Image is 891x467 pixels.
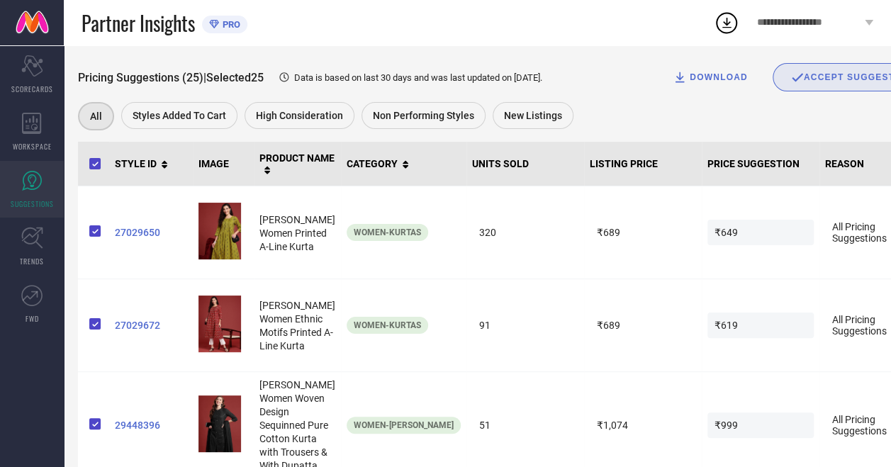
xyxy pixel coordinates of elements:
[193,142,254,186] th: IMAGE
[206,71,264,84] span: Selected 25
[203,71,206,84] span: |
[11,198,54,209] span: SUGGESTIONS
[584,142,702,186] th: LISTING PRICE
[256,110,343,121] span: High Consideration
[26,313,39,324] span: FWD
[590,412,696,438] span: ₹1,074
[198,296,241,352] img: f43cace5-37b1-4351-8e7d-8a2e32240e261706853526623-Anouk-Women-Kurtas-5971706853526253-6.jpg
[294,72,542,83] span: Data is based on last 30 days and was last updated on [DATE] .
[354,320,421,330] span: Women-Kurtas
[673,70,748,84] div: DOWNLOAD
[354,420,454,430] span: Women-[PERSON_NAME]
[115,420,187,431] a: 29448396
[198,395,241,452] img: f96cbc4d-d191-4796-ac13-f4eebfa1a1991716282924057-kurta-set-7261716282923392-4.jpg
[133,110,226,121] span: Styles Added To Cart
[20,256,44,266] span: TRENDS
[707,313,814,338] span: ₹619
[115,227,187,238] a: 27029650
[254,142,341,186] th: PRODUCT NAME
[472,412,578,438] span: 51
[354,227,421,237] span: Women-Kurtas
[590,313,696,338] span: ₹689
[707,412,814,438] span: ₹999
[219,19,240,30] span: PRO
[259,300,335,351] span: [PERSON_NAME] Women Ethnic Motifs Printed A-Line Kurta
[655,63,766,91] button: DOWNLOAD
[13,141,52,152] span: WORKSPACE
[78,71,203,84] span: Pricing Suggestions (25)
[466,142,584,186] th: UNITS SOLD
[109,142,193,186] th: STYLE ID
[373,110,474,121] span: Non Performing Styles
[90,111,102,122] span: All
[198,203,241,259] img: 7daf9829-5645-446c-9d64-03eb4748f5591706854350443-Anouk-Women-Kurtas-971706854350063-1.jpg
[472,313,578,338] span: 91
[590,220,696,245] span: ₹689
[707,220,814,245] span: ₹649
[504,110,562,121] span: New Listings
[341,142,466,186] th: CATEGORY
[82,9,195,38] span: Partner Insights
[472,220,578,245] span: 320
[702,142,819,186] th: PRICE SUGGESTION
[115,320,187,331] a: 27029672
[259,214,335,252] span: [PERSON_NAME] Women Printed A-Line Kurta
[714,10,739,35] div: Open download list
[11,84,53,94] span: SCORECARDS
